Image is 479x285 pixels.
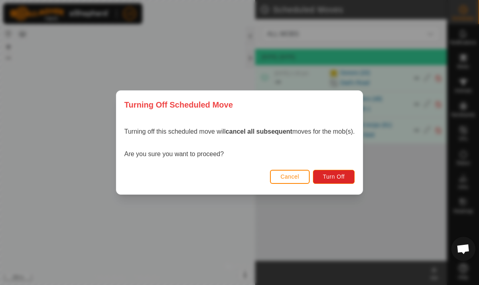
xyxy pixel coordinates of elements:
p: Are you sure you want to proceed? [124,149,355,159]
strong: cancel all subsequent [225,128,292,135]
span: Turn Off [323,173,345,180]
button: Cancel [270,170,310,184]
span: Turning Off Scheduled Move [124,99,233,111]
button: Turn Off [313,170,355,184]
span: Cancel [280,173,299,180]
div: Open chat [451,237,475,261]
p: Turning off this scheduled move will moves for the mob(s). [124,127,355,136]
